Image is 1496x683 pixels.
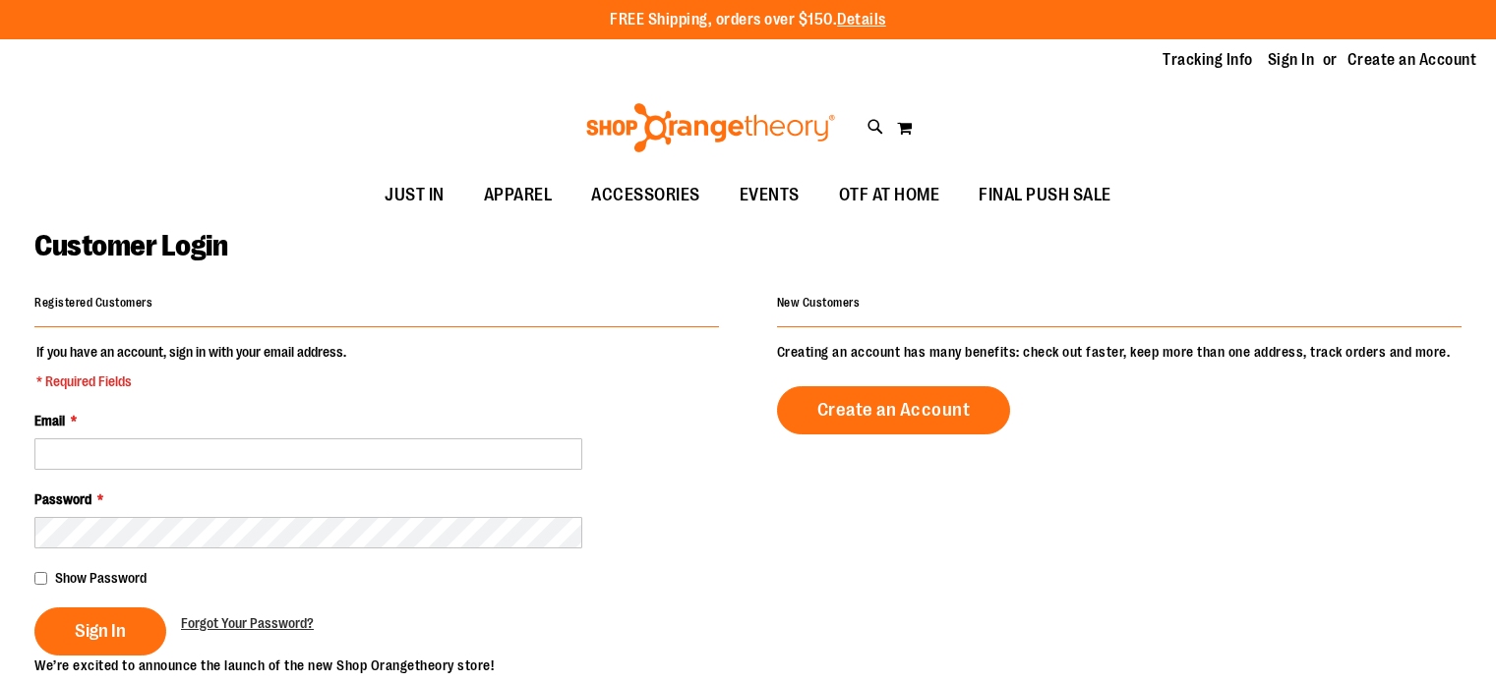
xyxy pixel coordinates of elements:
p: We’re excited to announce the launch of the new Shop Orangetheory store! [34,655,748,675]
strong: New Customers [777,296,861,310]
p: Creating an account has many benefits: check out faster, keep more than one address, track orders... [777,342,1462,362]
span: EVENTS [740,173,800,217]
img: Shop Orangetheory [583,103,838,152]
span: FINAL PUSH SALE [979,173,1111,217]
a: Create an Account [777,386,1011,434]
a: Details [837,11,886,28]
span: ACCESSORIES [591,173,700,217]
span: Sign In [75,620,126,642]
button: Sign In [34,607,166,655]
span: Customer Login [34,229,227,262]
p: FREE Shipping, orders over $150. [610,9,886,31]
span: Create an Account [817,399,971,421]
span: Show Password [55,570,147,586]
span: Forgot Your Password? [181,615,314,631]
span: OTF AT HOME [839,173,940,217]
a: Forgot Your Password? [181,613,314,633]
span: Password [34,491,91,507]
span: APPAREL [484,173,553,217]
a: Sign In [1268,49,1315,71]
span: Email [34,413,65,428]
span: * Required Fields [36,371,346,391]
legend: If you have an account, sign in with your email address. [34,342,348,391]
span: JUST IN [385,173,445,217]
a: Tracking Info [1163,49,1253,71]
a: Create an Account [1347,49,1477,71]
strong: Registered Customers [34,296,152,310]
